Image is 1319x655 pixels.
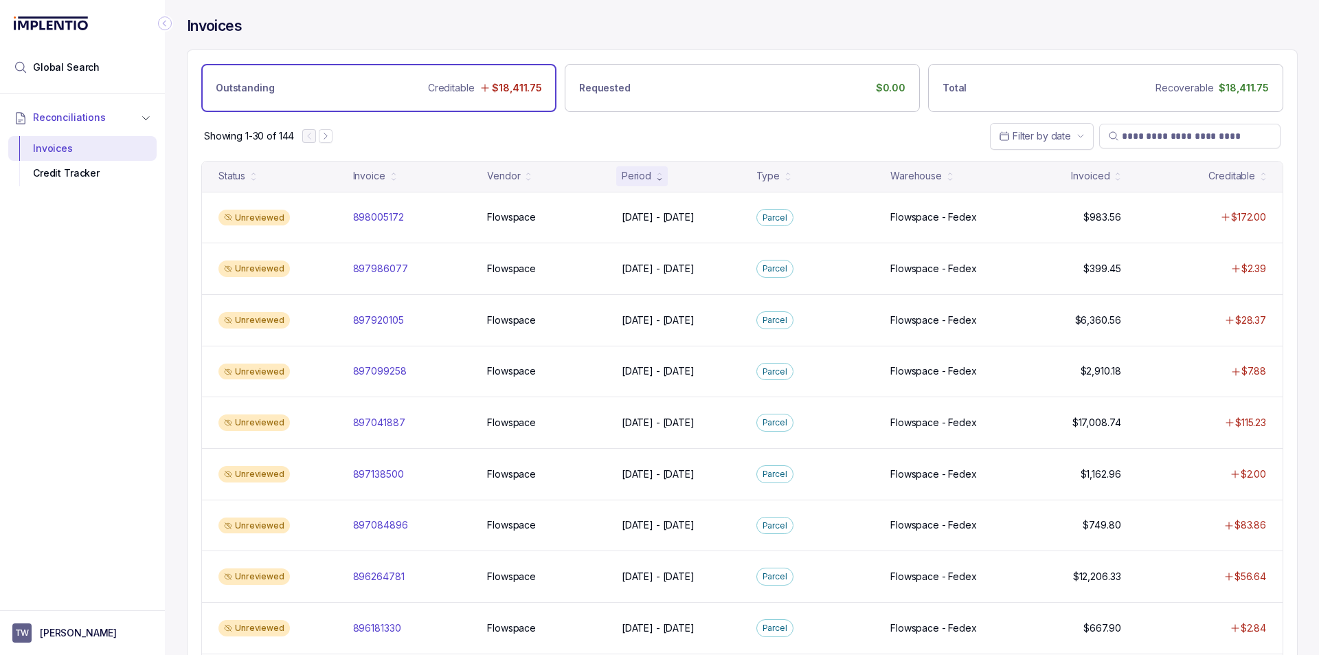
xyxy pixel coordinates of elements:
p: Flowspace [487,518,536,532]
p: $399.45 [1083,262,1120,276]
p: 896264781 [353,570,405,584]
p: Outstanding [216,81,274,95]
p: Parcel [763,467,787,481]
p: Flowspace [487,364,536,378]
p: $2,910.18 [1081,364,1121,378]
p: Flowspace [487,313,536,327]
button: Date Range Picker [990,123,1094,149]
p: Flowspace [487,570,536,584]
div: Vendor [487,169,520,183]
div: Unreviewed [218,414,290,431]
p: 897084896 [353,518,408,532]
p: Parcel [763,570,787,584]
p: $83.86 [1235,518,1266,532]
p: Flowspace - Fedex [890,467,977,481]
p: $12,206.33 [1073,570,1121,584]
p: Parcel [763,621,787,635]
p: $983.56 [1083,210,1120,224]
p: Total [943,81,967,95]
p: $1,162.96 [1081,467,1121,481]
p: $667.90 [1083,621,1120,635]
p: $0.00 [876,81,905,95]
p: 897041887 [353,416,405,430]
p: Parcel [763,211,787,225]
p: $18,411.75 [1219,81,1269,95]
p: Showing 1-30 of 144 [204,129,294,143]
span: User initials [12,623,32,643]
p: Parcel [763,416,787,430]
div: Unreviewed [218,620,290,636]
p: $115.23 [1235,416,1266,430]
p: [DATE] - [DATE] [622,570,695,584]
p: Flowspace [487,262,536,276]
p: [DATE] - [DATE] [622,518,695,532]
p: [DATE] - [DATE] [622,467,695,481]
span: Filter by date [1013,130,1071,142]
div: Unreviewed [218,364,290,380]
p: 898005172 [353,210,404,224]
div: Invoiced [1071,169,1109,183]
p: 897099258 [353,364,407,378]
p: $172.00 [1231,210,1266,224]
p: Flowspace [487,621,536,635]
p: Parcel [763,313,787,327]
p: [DATE] - [DATE] [622,416,695,430]
p: Flowspace - Fedex [890,518,977,532]
p: Flowspace - Fedex [890,621,977,635]
p: Flowspace - Fedex [890,416,977,430]
div: Warehouse [890,169,942,183]
p: $17,008.74 [1072,416,1121,430]
div: Unreviewed [218,260,290,277]
div: Reconciliations [8,133,157,189]
p: [DATE] - [DATE] [622,313,695,327]
div: Credit Tracker [19,161,146,186]
p: [DATE] - [DATE] [622,364,695,378]
p: Flowspace - Fedex [890,262,977,276]
p: Flowspace - Fedex [890,570,977,584]
p: Flowspace - Fedex [890,313,977,327]
p: 897920105 [353,313,404,327]
p: $7.88 [1241,364,1266,378]
p: Requested [579,81,631,95]
p: $2.00 [1241,467,1266,481]
button: Reconciliations [8,102,157,133]
p: Recoverable [1155,81,1213,95]
search: Date Range Picker [999,129,1071,143]
p: $2.39 [1241,262,1266,276]
div: Unreviewed [218,312,290,329]
div: Unreviewed [218,466,290,482]
p: Parcel [763,519,787,533]
p: [PERSON_NAME] [40,626,117,640]
p: $2.84 [1241,621,1266,635]
div: Unreviewed [218,210,290,226]
p: 897138500 [353,467,404,481]
p: $6,360.56 [1075,313,1121,327]
div: Creditable [1208,169,1255,183]
p: Parcel [763,365,787,379]
div: Unreviewed [218,518,290,534]
p: Parcel [763,262,787,276]
div: Period [622,169,651,183]
p: 896181330 [353,621,401,635]
p: Flowspace - Fedex [890,364,977,378]
p: $18,411.75 [492,81,542,95]
div: Remaining page entries [204,129,294,143]
p: Flowspace [487,467,536,481]
p: [DATE] - [DATE] [622,621,695,635]
button: Next Page [319,129,332,143]
p: Creditable [428,81,475,95]
h4: Invoices [187,16,242,36]
p: Flowspace [487,210,536,224]
p: $28.37 [1235,313,1266,327]
div: Unreviewed [218,568,290,585]
p: [DATE] - [DATE] [622,262,695,276]
p: Flowspace [487,416,536,430]
button: User initials[PERSON_NAME] [12,623,153,643]
div: Invoices [19,136,146,161]
div: Invoice [353,169,385,183]
p: 897986077 [353,262,408,276]
div: Collapse Icon [157,15,173,32]
p: Flowspace - Fedex [890,210,977,224]
div: Type [756,169,780,183]
span: Global Search [33,60,100,74]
